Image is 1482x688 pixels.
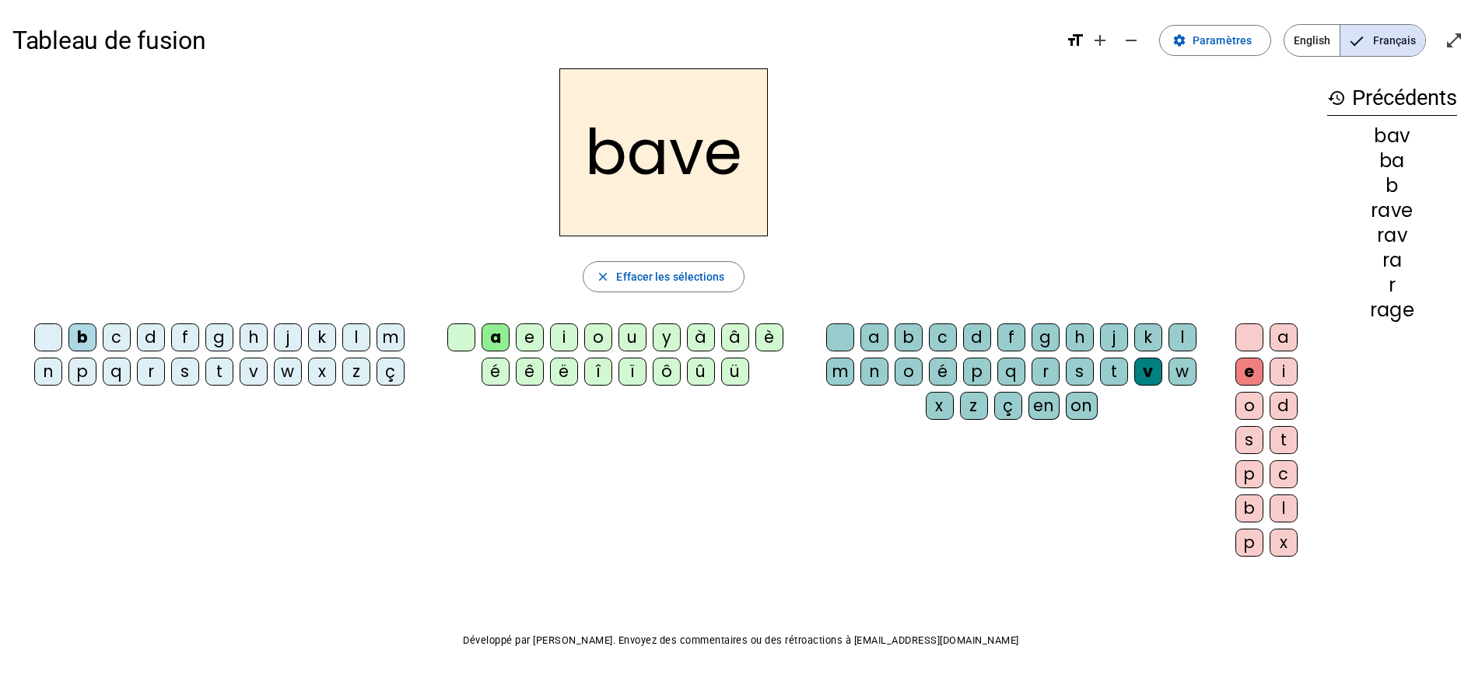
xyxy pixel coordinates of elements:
mat-icon: close [596,270,610,284]
div: ç [377,358,405,386]
div: k [1134,323,1162,351]
div: ê [516,358,544,386]
span: Paramètres [1193,31,1252,50]
div: e [1235,358,1263,386]
div: b [1235,494,1263,522]
div: è [755,323,783,351]
div: c [1270,460,1298,488]
div: s [1235,426,1263,454]
div: b [68,323,96,351]
div: x [926,392,954,420]
div: w [1168,358,1196,386]
button: Effacer les sélections [583,261,744,292]
mat-icon: settings [1172,33,1186,47]
div: ra [1327,251,1457,270]
div: k [308,323,336,351]
button: Augmenter la taille de la police [1084,25,1116,56]
div: ç [994,392,1022,420]
div: q [997,358,1025,386]
div: w [274,358,302,386]
div: î [584,358,612,386]
div: i [1270,358,1298,386]
div: t [1270,426,1298,454]
span: Français [1340,25,1425,56]
div: p [963,358,991,386]
div: f [171,323,199,351]
mat-icon: add [1091,31,1109,50]
div: h [1066,323,1094,351]
div: u [618,323,646,351]
div: a [1270,323,1298,351]
h3: Précédents [1327,81,1457,116]
div: g [1032,323,1060,351]
div: à [687,323,715,351]
span: English [1284,25,1340,56]
mat-button-toggle-group: Language selection [1284,24,1426,57]
div: b [1327,176,1457,195]
div: ba [1327,152,1457,170]
h2: bave [559,68,768,236]
div: c [103,323,131,351]
div: ü [721,358,749,386]
div: d [963,323,991,351]
div: ô [653,358,681,386]
div: p [1235,460,1263,488]
div: a [860,323,888,351]
mat-icon: history [1327,89,1346,107]
div: en [1028,392,1060,420]
div: on [1066,392,1098,420]
div: m [377,323,405,351]
div: x [308,358,336,386]
div: bav [1327,127,1457,145]
div: c [929,323,957,351]
div: v [240,358,268,386]
div: é [482,358,510,386]
p: Développé par [PERSON_NAME]. Envoyez des commentaires ou des rétroactions à [EMAIL_ADDRESS][DOMAI... [12,631,1470,650]
div: p [1235,529,1263,557]
div: i [550,323,578,351]
span: Effacer les sélections [616,267,724,286]
mat-icon: open_in_full [1445,31,1463,50]
div: r [137,358,165,386]
div: x [1270,529,1298,557]
mat-icon: remove [1122,31,1140,50]
div: y [653,323,681,351]
div: g [205,323,233,351]
div: p [68,358,96,386]
div: â [721,323,749,351]
div: h [240,323,268,351]
button: Diminuer la taille de la police [1116,25,1147,56]
div: l [342,323,370,351]
div: z [342,358,370,386]
mat-icon: format_size [1066,31,1084,50]
div: n [34,358,62,386]
div: ï [618,358,646,386]
div: s [171,358,199,386]
div: ë [550,358,578,386]
div: s [1066,358,1094,386]
div: r [1032,358,1060,386]
div: v [1134,358,1162,386]
div: a [482,323,510,351]
div: j [1100,323,1128,351]
div: rave [1327,201,1457,220]
div: q [103,358,131,386]
div: é [929,358,957,386]
div: m [826,358,854,386]
div: j [274,323,302,351]
div: rage [1327,301,1457,320]
div: o [584,323,612,351]
div: o [1235,392,1263,420]
h1: Tableau de fusion [12,16,1053,65]
div: t [1100,358,1128,386]
div: o [895,358,923,386]
div: z [960,392,988,420]
div: r [1327,276,1457,295]
div: n [860,358,888,386]
div: e [516,323,544,351]
div: l [1168,323,1196,351]
div: û [687,358,715,386]
div: d [137,323,165,351]
div: d [1270,392,1298,420]
div: f [997,323,1025,351]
